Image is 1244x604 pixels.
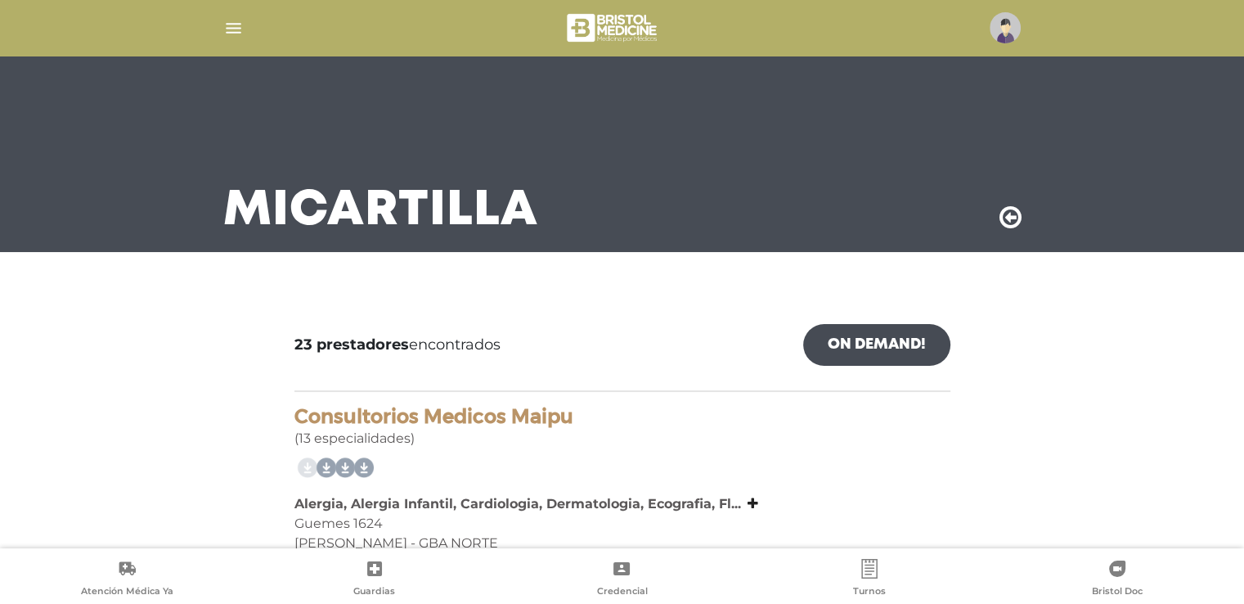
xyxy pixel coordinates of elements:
span: encontrados [294,334,501,356]
span: Credencial [596,585,647,600]
a: Turnos [746,559,994,601]
div: [PERSON_NAME] - GBA NORTE [294,534,950,553]
b: 23 prestadores [294,336,409,354]
img: profile-placeholder.svg [990,12,1021,43]
a: Atención Médica Ya [3,559,251,601]
h4: Consultorios Medicos Maipu [294,405,950,429]
img: bristol-medicine-blanco.png [564,8,662,47]
h3: Mi Cartilla [223,190,538,232]
a: Credencial [498,559,746,601]
div: (13 especialidades) [294,405,950,448]
a: Guardias [251,559,499,601]
img: Cober_menu-lines-white.svg [223,18,244,38]
span: Bristol Doc [1092,585,1143,600]
span: Turnos [853,585,886,600]
a: On Demand! [803,324,950,366]
span: Atención Médica Ya [81,585,173,600]
div: Guemes 1624 [294,514,950,534]
span: Guardias [353,585,395,600]
a: Bristol Doc [993,559,1241,601]
b: Alergia, Alergia Infantil, Cardiologia, Dermatologia, Ecografia, Fl... [294,496,741,512]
